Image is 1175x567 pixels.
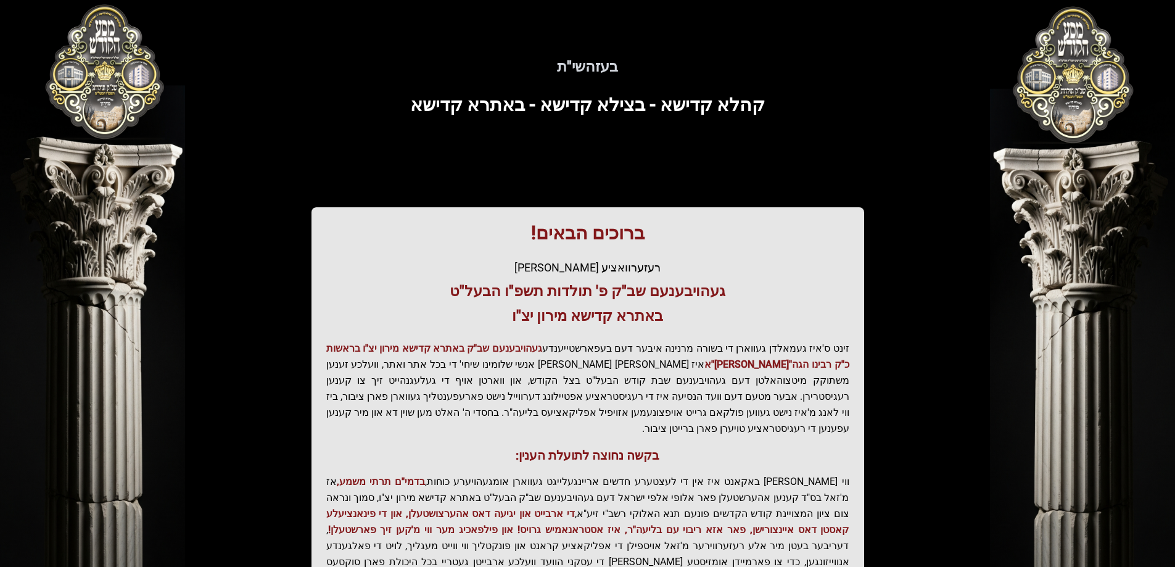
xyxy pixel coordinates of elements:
span: די ארבייט און יגיעה דאס אהערצושטעלן, און די פינאנציעלע קאסטן דאס איינצורישן, פאר אזא ריבוי עם בלי... [326,508,849,536]
p: זינט ס'איז געמאלדן געווארן די בשורה מרנינה איבער דעם בעפארשטייענדע איז [PERSON_NAME] [PERSON_NAME... [326,341,849,437]
span: קהלא קדישא - בצילא קדישא - באתרא קדישא [410,94,765,115]
h5: בעזהשי"ת [213,57,963,77]
h3: באתרא קדישא מירון יצ"ו [326,306,849,326]
h3: געהויבענעם שב"ק פ' תולדות תשפ"ו הבעל"ט [326,281,849,301]
span: בדמי"ם תרתי משמע, [337,476,425,487]
h1: ברוכים הבאים! [326,222,849,244]
div: רעזערוואציע [PERSON_NAME] [326,259,849,276]
span: געהויבענעם שב"ק באתרא קדישא מירון יצ"ו בראשות כ"ק רבינו הגה"[PERSON_NAME]"א [326,342,849,370]
h3: בקשה נחוצה לתועלת הענין: [326,447,849,464]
